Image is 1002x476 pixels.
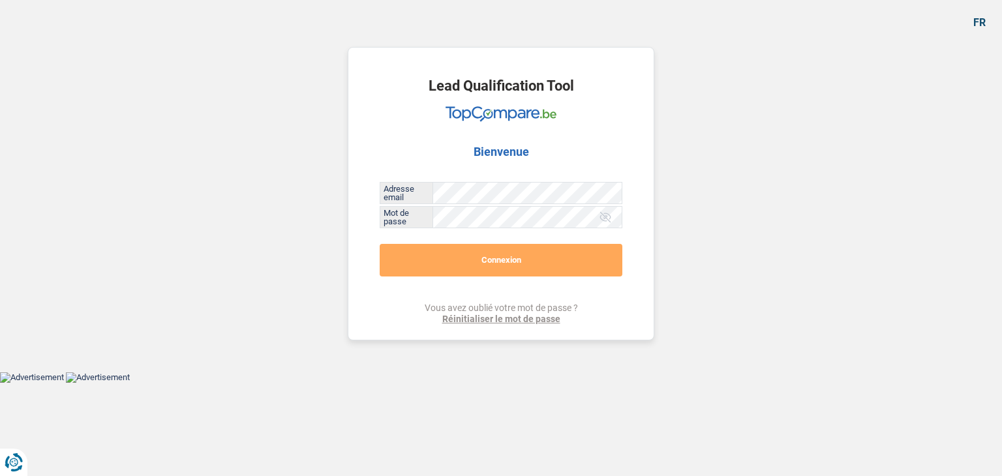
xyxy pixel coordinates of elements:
h2: Bienvenue [474,145,529,159]
div: fr [973,16,986,29]
label: Mot de passe [380,207,433,228]
img: Advertisement [66,372,130,383]
h1: Lead Qualification Tool [429,79,574,93]
div: Vous avez oublié votre mot de passe ? [425,303,578,325]
a: Réinitialiser le mot de passe [425,314,578,325]
label: Adresse email [380,183,433,203]
button: Connexion [380,244,622,276]
img: TopCompare Logo [446,106,556,122]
